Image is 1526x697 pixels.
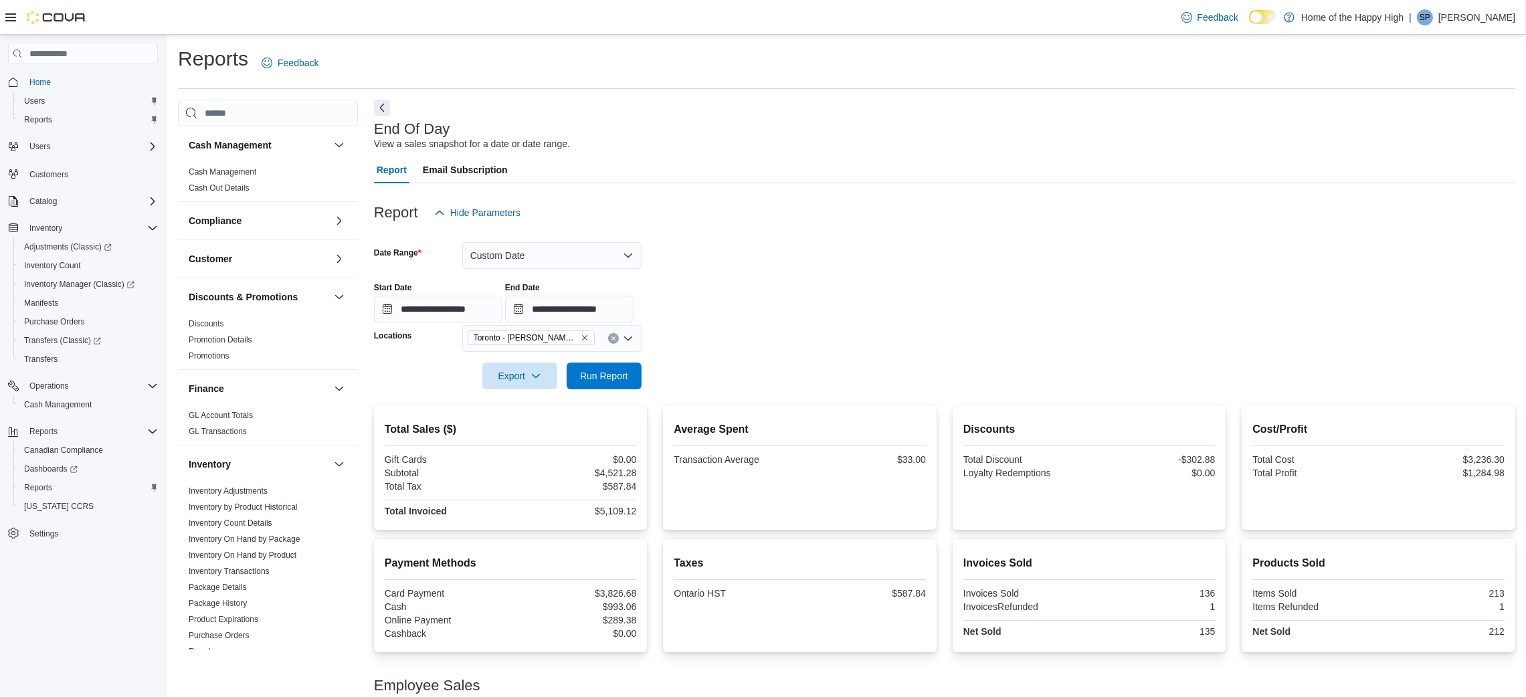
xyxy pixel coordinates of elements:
[24,114,52,125] span: Reports
[513,506,636,516] div: $5,109.12
[513,615,636,625] div: $289.38
[3,137,163,156] button: Users
[189,566,270,577] span: Inventory Transactions
[13,237,163,256] a: Adjustments (Classic)
[377,157,407,183] span: Report
[13,294,163,312] button: Manifests
[513,454,636,465] div: $0.00
[468,330,595,345] span: Toronto - Jane Street - Fire & Flower
[1249,10,1277,24] input: Dark Mode
[24,74,56,90] a: Home
[385,628,508,639] div: Cashback
[189,410,253,421] span: GL Account Totals
[178,45,248,72] h1: Reports
[189,214,242,227] h3: Compliance
[1381,468,1505,478] div: $1,284.98
[19,351,158,367] span: Transfers
[19,442,158,458] span: Canadian Compliance
[331,137,347,153] button: Cash Management
[24,279,134,290] span: Inventory Manager (Classic)
[19,93,50,109] a: Users
[24,138,158,155] span: Users
[429,199,526,226] button: Hide Parameters
[178,316,358,369] div: Discounts & Promotions
[608,333,619,344] button: Clear input
[189,486,268,496] a: Inventory Adjustments
[24,378,74,394] button: Operations
[19,498,158,514] span: Washington CCRS
[24,423,63,439] button: Reports
[19,112,58,128] a: Reports
[189,214,328,227] button: Compliance
[189,290,328,304] button: Discounts & Promotions
[423,157,508,183] span: Email Subscription
[256,49,324,76] a: Feedback
[189,290,298,304] h3: Discounts & Promotions
[189,534,300,544] a: Inventory On Hand by Package
[13,312,163,331] button: Purchase Orders
[189,582,247,593] span: Package Details
[19,239,158,255] span: Adjustments (Classic)
[1092,601,1215,612] div: 1
[580,369,628,383] span: Run Report
[189,351,229,361] a: Promotions
[19,351,63,367] a: Transfers
[19,314,90,330] a: Purchase Orders
[189,426,247,437] span: GL Transactions
[19,276,158,292] span: Inventory Manager (Classic)
[19,461,158,477] span: Dashboards
[331,213,347,229] button: Compliance
[374,100,390,116] button: Next
[1252,468,1375,478] div: Total Profit
[24,378,158,394] span: Operations
[3,524,163,543] button: Settings
[19,93,158,109] span: Users
[1252,588,1375,599] div: Items Sold
[331,289,347,305] button: Discounts & Promotions
[505,282,540,293] label: End Date
[474,331,578,344] span: Toronto - [PERSON_NAME] Street - Fire & Flower
[189,631,250,640] a: Purchase Orders
[29,223,62,233] span: Inventory
[374,330,412,341] label: Locations
[374,678,480,694] h3: Employee Sales
[385,506,447,516] strong: Total Invoiced
[505,296,634,322] input: Press the down key to open a popover containing a calendar.
[24,241,112,252] span: Adjustments (Classic)
[19,295,64,311] a: Manifests
[3,72,163,92] button: Home
[1176,4,1244,31] a: Feedback
[1409,9,1412,25] p: |
[385,454,508,465] div: Gift Cards
[19,461,83,477] a: Dashboards
[13,92,163,110] button: Users
[189,647,217,656] a: Reorder
[27,11,87,24] img: Cova
[24,423,158,439] span: Reports
[1198,11,1238,24] span: Feedback
[581,334,589,342] button: Remove Toronto - Jane Street - Fire & Flower from selection in this group
[803,454,926,465] div: $33.00
[189,183,250,193] span: Cash Out Details
[24,464,78,474] span: Dashboards
[513,628,636,639] div: $0.00
[189,550,296,561] span: Inventory On Hand by Product
[189,167,256,177] a: Cash Management
[19,332,158,348] span: Transfers (Classic)
[189,138,328,152] button: Cash Management
[24,445,103,456] span: Canadian Compliance
[13,441,163,460] button: Canadian Compliance
[1381,588,1505,599] div: 213
[189,646,217,657] span: Reorder
[1301,9,1404,25] p: Home of the Happy High
[19,332,106,348] a: Transfers (Classic)
[374,247,421,258] label: Date Range
[1252,555,1505,571] h2: Products Sold
[1381,626,1505,637] div: 212
[482,363,557,389] button: Export
[385,615,508,625] div: Online Payment
[189,567,270,576] a: Inventory Transactions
